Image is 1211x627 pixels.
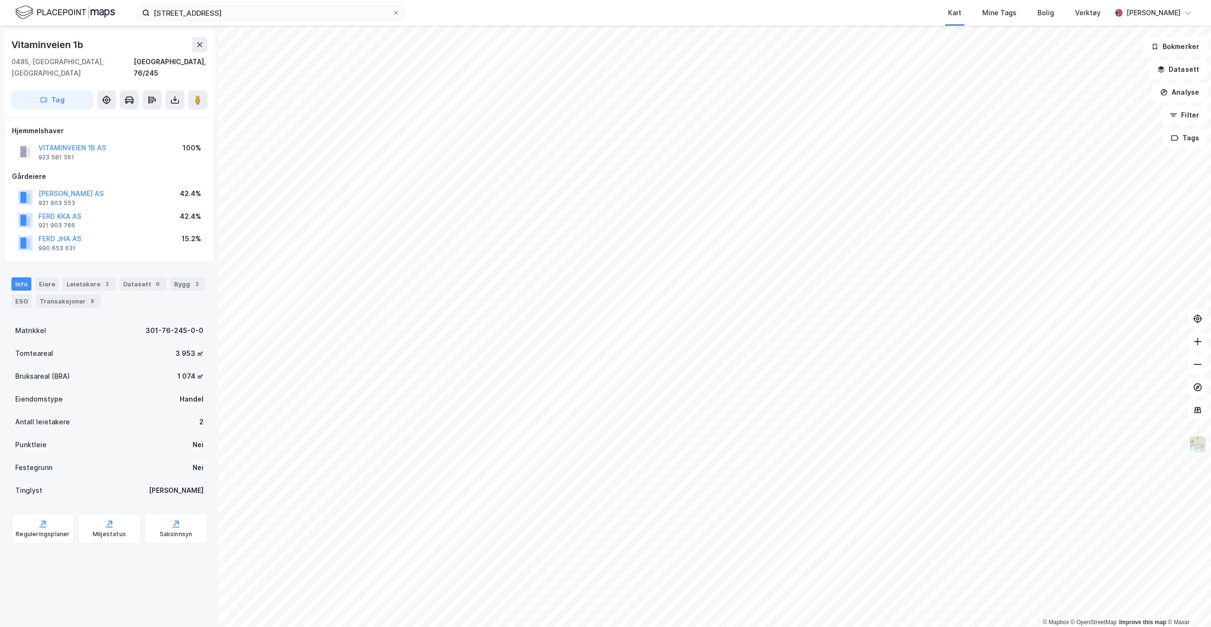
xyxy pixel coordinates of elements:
div: 2 [192,279,202,289]
div: Miljøstatus [93,530,126,538]
div: Nei [193,439,203,451]
a: OpenStreetMap [1071,619,1117,626]
div: Eiere [35,277,59,291]
div: 2 [199,416,203,428]
div: Gårdeiere [12,171,207,182]
div: 15.2% [182,233,201,245]
button: Tag [11,90,93,109]
button: Filter [1162,106,1207,125]
div: Bygg [170,277,205,291]
div: 990 653 631 [39,245,76,252]
div: [PERSON_NAME] [1126,7,1181,19]
div: 301-76-245-0-0 [145,325,203,336]
img: Z [1189,435,1207,453]
div: Bolig [1037,7,1054,19]
div: Reguleringsplaner [16,530,69,538]
div: Datasett [119,277,166,291]
div: Nei [193,462,203,473]
div: 3 953 ㎡ [175,348,203,359]
button: Analyse [1152,83,1207,102]
div: Eiendomstype [15,393,63,405]
div: Matrikkel [15,325,46,336]
img: logo.f888ab2527a4732fd821a326f86c7f29.svg [15,4,115,21]
div: Mine Tags [982,7,1017,19]
div: 923 581 561 [39,154,74,161]
div: 921 903 766 [39,222,75,229]
div: [PERSON_NAME] [149,485,203,496]
div: 8 [87,296,97,306]
a: Mapbox [1043,619,1069,626]
div: 1 074 ㎡ [177,371,203,382]
div: Leietakere [63,277,116,291]
button: Datasett [1149,60,1207,79]
a: Improve this map [1119,619,1166,626]
div: 42.4% [180,211,201,222]
input: Søk på adresse, matrikkel, gårdeiere, leietakere eller personer [150,6,392,20]
div: Saksinnsyn [160,530,193,538]
div: 100% [183,142,201,154]
div: Vitaminveien 1b [11,37,85,52]
div: Antall leietakere [15,416,70,428]
div: Festegrunn [15,462,52,473]
button: Bokmerker [1143,37,1207,56]
div: Tinglyst [15,485,42,496]
div: Hjemmelshaver [12,125,207,137]
div: Tomteareal [15,348,53,359]
div: Punktleie [15,439,47,451]
div: Handel [180,393,203,405]
div: Bruksareal (BRA) [15,371,70,382]
div: 921 903 553 [39,199,75,207]
div: 0485, [GEOGRAPHIC_DATA], [GEOGRAPHIC_DATA] [11,56,134,79]
div: Verktøy [1075,7,1101,19]
div: [GEOGRAPHIC_DATA], 76/245 [134,56,207,79]
button: Tags [1163,128,1207,147]
div: 6 [153,279,163,289]
div: Kontrollprogram for chat [1163,581,1211,627]
div: Kart [948,7,961,19]
iframe: Chat Widget [1163,581,1211,627]
div: Info [11,277,31,291]
div: 42.4% [180,188,201,199]
div: Transaksjoner [36,294,101,308]
div: 2 [102,279,112,289]
div: ESG [11,294,32,308]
